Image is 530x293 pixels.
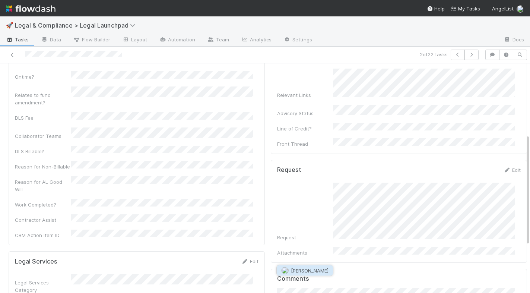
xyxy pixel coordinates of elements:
[277,125,333,132] div: Line of Credit?
[277,166,301,174] h5: Request
[498,34,530,46] a: Docs
[6,22,13,28] span: 🚀
[291,267,329,273] span: [PERSON_NAME]
[35,34,67,46] a: Data
[15,132,71,140] div: Collaborator Teams
[241,258,258,264] a: Edit
[420,51,448,58] span: 2 of 22 tasks
[15,148,71,155] div: DLS Billable?
[277,249,333,256] div: Attachments
[15,201,71,208] div: Work Completed?
[116,34,153,46] a: Layout
[201,34,235,46] a: Team
[6,2,55,15] img: logo-inverted-e16ddd16eac7371096b0.svg
[15,258,57,265] h5: Legal Services
[277,265,333,275] button: [PERSON_NAME]
[277,140,333,148] div: Front Thread
[235,34,277,46] a: Analytics
[15,178,71,193] div: Reason for AL Good Will
[277,91,333,99] div: Relevant Links
[15,231,71,239] div: CRM Action Item ID
[73,36,110,43] span: Flow Builder
[153,34,201,46] a: Automation
[277,275,521,283] h5: Comments
[503,167,521,173] a: Edit
[15,114,71,122] div: DLS Fee
[492,6,514,12] span: AngelList
[277,234,333,241] div: Request
[15,216,71,224] div: Contractor Assist
[451,5,480,12] a: My Tasks
[517,5,524,13] img: avatar_6811aa62-070e-4b0a-ab85-15874fb457a1.png
[277,34,318,46] a: Settings
[67,34,116,46] a: Flow Builder
[281,267,289,274] img: avatar_04f2f553-352a-453f-b9fb-c6074dc60769.png
[15,22,139,29] span: Legal & Compliance > Legal Launchpad
[427,5,445,12] div: Help
[6,36,29,43] span: Tasks
[451,6,480,12] span: My Tasks
[277,110,333,117] div: Advisory Status
[15,91,71,106] div: Relates to fund amendment?
[15,73,71,81] div: Ontime?
[15,163,71,170] div: Reason for Non-Billable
